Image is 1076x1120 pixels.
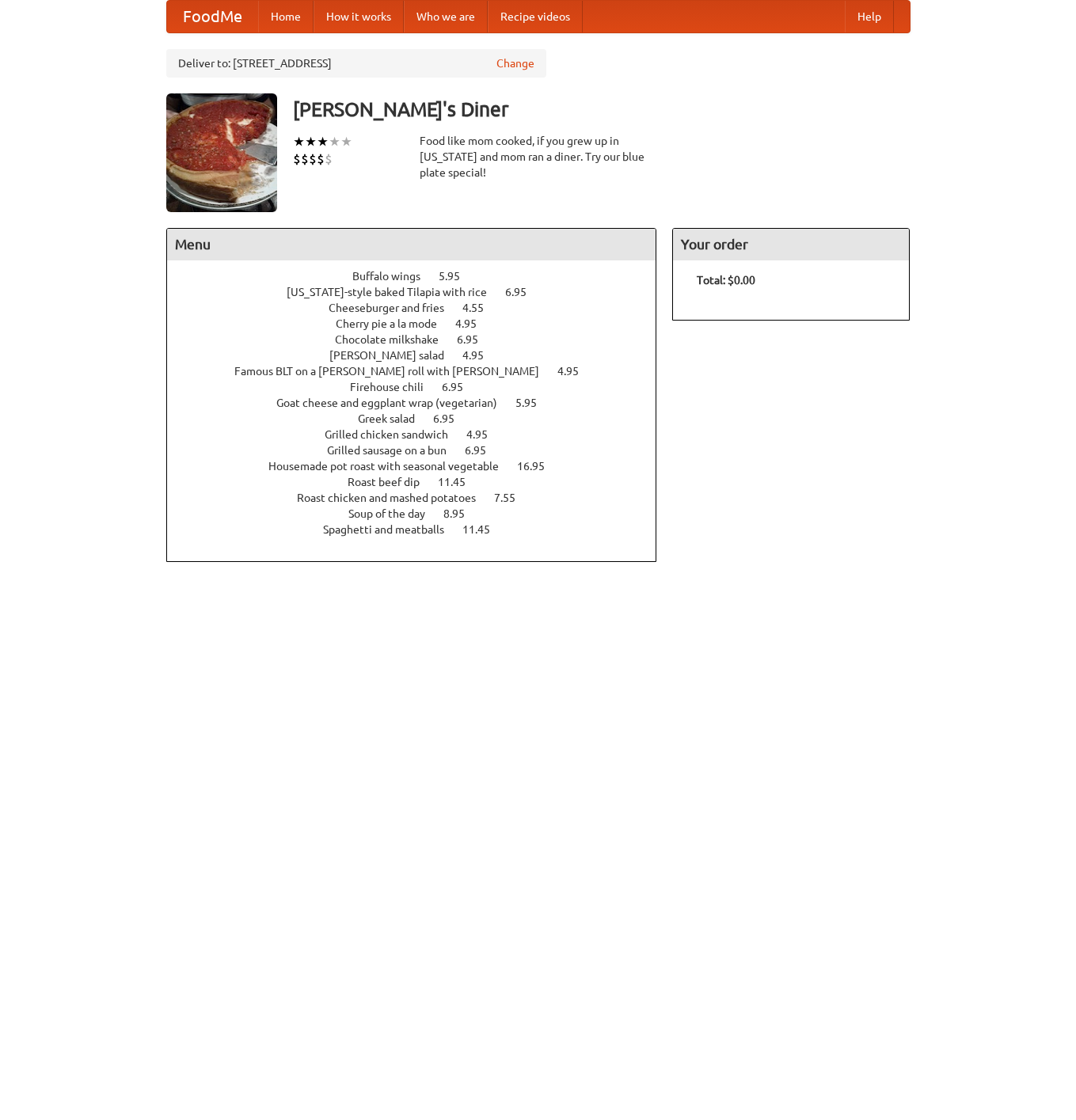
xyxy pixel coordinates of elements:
[457,333,494,346] span: 6.95
[276,397,566,409] a: Goat cheese and eggplant wrap (vegetarian) 5.95
[234,365,555,378] span: Famous BLT on a [PERSON_NAME] roll with [PERSON_NAME]
[517,460,561,473] span: 16.95
[515,397,553,409] span: 5.95
[488,1,583,32] a: Recipe videos
[166,93,277,212] img: angular.jpg
[323,523,460,536] span: Spaghetti and meatballs
[404,1,488,32] a: Who we are
[276,397,513,409] span: Goat cheese and eggplant wrap (vegetarian)
[268,460,574,473] a: Housemade pot roast with seasonal vegetable 16.95
[443,507,481,520] span: 8.95
[293,150,301,168] li: $
[293,93,911,125] h3: [PERSON_NAME]'s Diner
[462,349,500,362] span: 4.95
[325,428,517,441] a: Grilled chicken sandwich 4.95
[697,274,755,287] b: Total: $0.00
[358,412,484,425] a: Greek salad 6.95
[314,1,404,32] a: How it works
[329,302,513,314] a: Cheeseburger and fries 4.55
[494,492,531,504] span: 7.55
[258,1,314,32] a: Home
[329,302,460,314] span: Cheeseburger and fries
[348,507,441,520] span: Soup of the day
[465,444,502,457] span: 6.95
[297,492,492,504] span: Roast chicken and mashed potatoes
[234,365,608,378] a: Famous BLT on a [PERSON_NAME] roll with [PERSON_NAME] 4.95
[462,523,506,536] span: 11.45
[442,381,479,393] span: 6.95
[358,412,431,425] span: Greek salad
[335,333,508,346] a: Chocolate milkshake 6.95
[438,476,481,488] span: 11.45
[293,133,305,150] li: ★
[297,492,545,504] a: Roast chicken and mashed potatoes 7.55
[309,150,317,168] li: $
[327,444,462,457] span: Grilled sausage on a bun
[167,229,656,260] h4: Menu
[327,444,515,457] a: Grilled sausage on a bun 6.95
[348,476,495,488] a: Roast beef dip 11.45
[336,317,506,330] a: Cherry pie a la mode 4.95
[317,133,329,150] li: ★
[325,428,464,441] span: Grilled chicken sandwich
[505,286,542,298] span: 6.95
[845,1,894,32] a: Help
[317,150,325,168] li: $
[496,55,534,71] a: Change
[268,460,515,473] span: Housemade pot roast with seasonal vegetable
[348,476,435,488] span: Roast beef dip
[433,412,470,425] span: 6.95
[466,428,504,441] span: 4.95
[340,133,352,150] li: ★
[287,286,503,298] span: [US_STATE]-style baked Tilapia with rice
[352,270,436,283] span: Buffalo wings
[557,365,595,378] span: 4.95
[301,150,309,168] li: $
[439,270,476,283] span: 5.95
[462,302,500,314] span: 4.55
[329,133,340,150] li: ★
[325,150,333,168] li: $
[348,507,494,520] a: Soup of the day 8.95
[167,1,258,32] a: FoodMe
[305,133,317,150] li: ★
[350,381,492,393] a: Firehouse chili 6.95
[329,349,513,362] a: [PERSON_NAME] salad 4.95
[350,381,439,393] span: Firehouse chili
[287,286,556,298] a: [US_STATE]-style baked Tilapia with rice 6.95
[455,317,492,330] span: 4.95
[352,270,489,283] a: Buffalo wings 5.95
[673,229,909,260] h4: Your order
[329,349,460,362] span: [PERSON_NAME] salad
[166,49,546,78] div: Deliver to: [STREET_ADDRESS]
[323,523,519,536] a: Spaghetti and meatballs 11.45
[420,133,657,180] div: Food like mom cooked, if you grew up in [US_STATE] and mom ran a diner. Try our blue plate special!
[335,333,454,346] span: Chocolate milkshake
[336,317,453,330] span: Cherry pie a la mode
